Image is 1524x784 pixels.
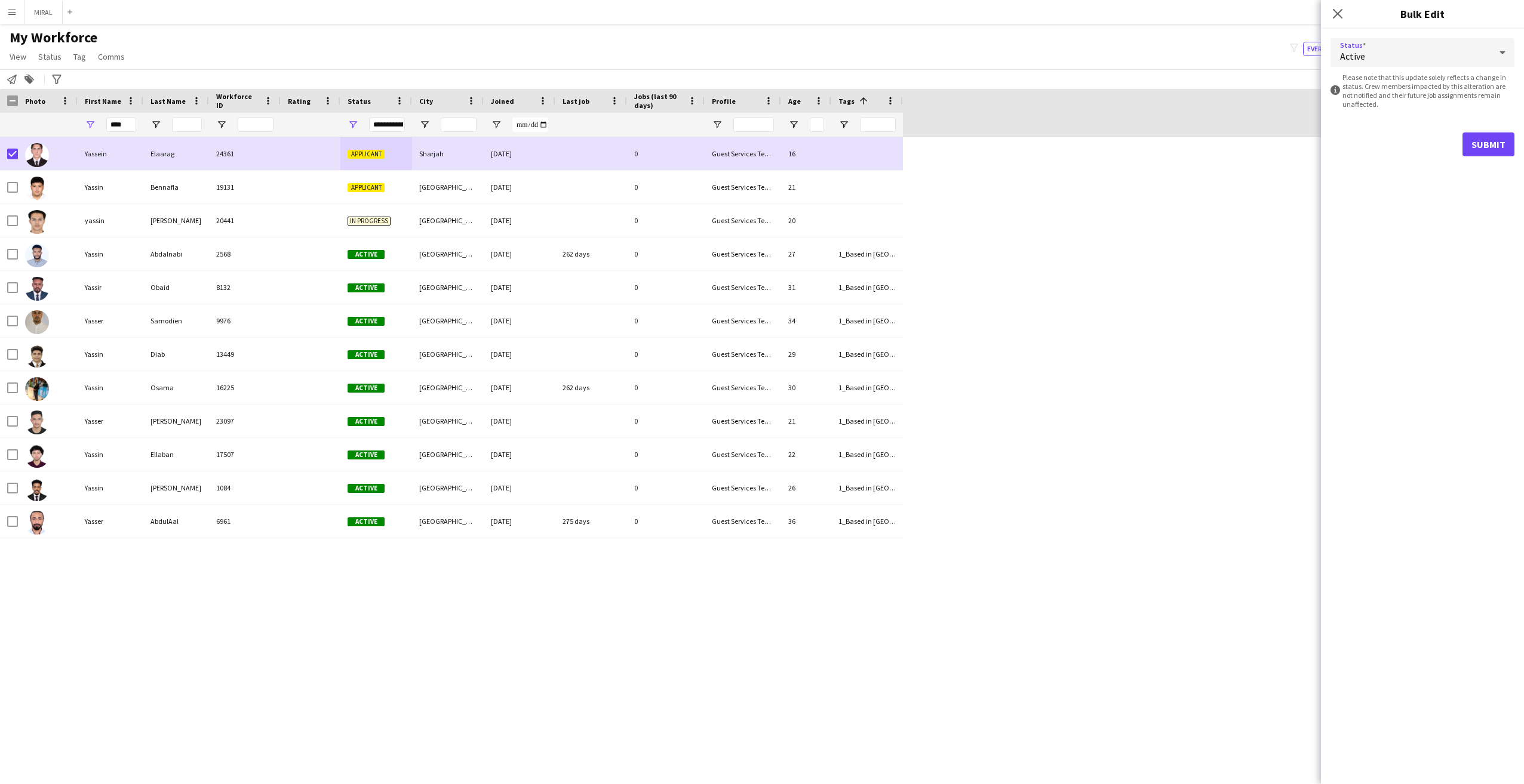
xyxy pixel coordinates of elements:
span: Rating [288,97,311,106]
div: 24361 [209,137,281,170]
div: [GEOGRAPHIC_DATA] [412,338,484,371]
div: [GEOGRAPHIC_DATA] [412,505,484,538]
img: Yassir Obaid [25,277,49,301]
span: Active [348,250,385,259]
app-action-btn: Advanced filters [50,72,64,87]
div: 0 [627,471,705,504]
div: Ellaban [143,438,209,471]
div: 30 [781,371,831,404]
div: 17507 [209,438,281,471]
img: Yassin Ellaban [25,444,49,468]
div: Guest Services Team [705,171,781,203]
div: Yasser [78,304,143,337]
div: 22 [781,438,831,471]
div: Guest Services Team [705,271,781,304]
img: Yasser Samodien [25,310,49,334]
div: 20441 [209,204,281,237]
div: 2568 [209,237,281,270]
span: Active [348,283,385,292]
div: 0 [627,204,705,237]
span: Status [348,97,371,106]
div: Yassir [78,271,143,304]
div: 19131 [209,171,281,203]
span: City [419,97,433,106]
div: Guest Services Team [705,137,781,170]
div: 0 [627,304,705,337]
a: View [5,49,31,64]
div: 0 [627,137,705,170]
div: 31 [781,271,831,304]
div: 21 [781,405,831,437]
span: Tag [73,51,86,62]
div: Yassin [78,371,143,404]
div: [DATE] [484,471,555,504]
span: Photo [25,97,45,106]
span: Active [348,317,385,326]
span: View [10,51,26,62]
span: Applicant [348,183,385,192]
span: Profile [712,97,736,106]
span: Active [348,417,385,426]
span: Last Name [150,97,186,106]
div: Samodien [143,304,209,337]
input: Workforce ID Filter Input [238,118,274,132]
div: [PERSON_NAME] [143,405,209,437]
img: Yasser Mohamed [25,410,49,434]
div: [DATE] [484,271,555,304]
button: Open Filter Menu [491,119,502,130]
div: 0 [627,237,705,270]
span: First Name [85,97,121,106]
div: [DATE] [484,338,555,371]
div: [GEOGRAPHIC_DATA] [412,405,484,437]
div: Yassin [78,438,143,471]
button: Everyone12,834 [1303,42,1366,56]
div: 0 [627,405,705,437]
button: Open Filter Menu [150,119,161,130]
button: Open Filter Menu [712,119,723,130]
div: 34 [781,304,831,337]
div: Elaarag [143,137,209,170]
button: Open Filter Menu [419,119,430,130]
div: 1_Based in [GEOGRAPHIC_DATA], 2_English Level = 2/3 Good , [GEOGRAPHIC_DATA] [831,304,903,337]
div: Abdalnabi [143,237,209,270]
span: Joined [491,97,514,106]
div: [GEOGRAPHIC_DATA] [412,237,484,270]
div: 9976 [209,304,281,337]
div: [GEOGRAPHIC_DATA] [412,271,484,304]
div: 1_Based in [GEOGRAPHIC_DATA], 2_English Level = 3/3 Excellent, [GEOGRAPHIC_DATA] [831,438,903,471]
button: Open Filter Menu [85,119,96,130]
div: [DATE] [484,171,555,203]
div: 1_Based in [GEOGRAPHIC_DATA], 2_English Level = 3/3 Excellent, [GEOGRAPHIC_DATA] [831,405,903,437]
button: Submit [1462,132,1514,156]
img: yassin ezzeldin [25,210,49,234]
div: [GEOGRAPHIC_DATA] [412,204,484,237]
span: Applicant [348,150,385,159]
div: [DATE] [484,237,555,270]
div: Bennafla [143,171,209,203]
div: Guest Services Team [705,471,781,504]
span: Active [348,384,385,393]
div: 36 [781,505,831,538]
div: 23097 [209,405,281,437]
div: Guest Services Team [705,371,781,404]
div: Guest Services Team [705,505,781,538]
div: [GEOGRAPHIC_DATA] [412,438,484,471]
div: [GEOGRAPHIC_DATA] [412,171,484,203]
div: 20 [781,204,831,237]
app-action-btn: Add to tag [22,72,36,87]
h3: Bulk Edit [1321,6,1524,21]
img: Yassin Osama [25,377,49,401]
span: Status [38,51,62,62]
div: [DATE] [484,405,555,437]
div: [DATE] [484,304,555,337]
div: Guest Services Team [705,304,781,337]
input: Last Name Filter Input [172,118,202,132]
div: Yassin [78,471,143,504]
img: Yasser AbdulAal [25,511,49,535]
button: Open Filter Menu [216,119,227,130]
div: AbdulAal [143,505,209,538]
div: Guest Services Team [705,204,781,237]
input: Tags Filter Input [860,118,896,132]
a: Comms [93,49,130,64]
div: 1_Based in [GEOGRAPHIC_DATA]/[GEOGRAPHIC_DATA]/Ajman, 2_English Level = 2/3 Good [831,505,903,538]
